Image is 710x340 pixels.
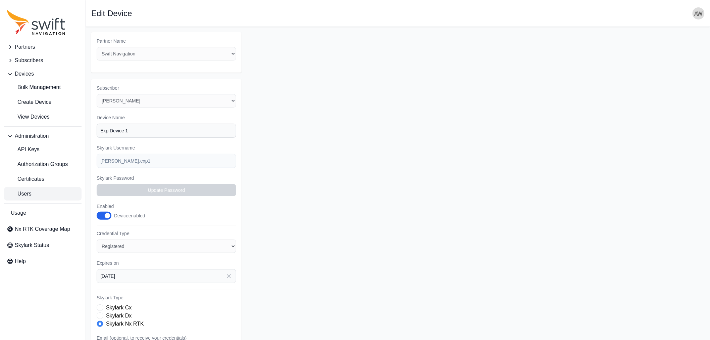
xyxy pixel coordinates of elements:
button: Subscribers [4,54,82,67]
span: Usage [11,209,26,217]
span: Bulk Management [7,83,61,91]
label: Skylark Username [97,144,236,151]
div: Skylark Type [97,304,236,328]
span: Help [15,257,26,265]
select: Partner Name [97,47,236,60]
span: Administration [15,132,49,140]
label: Skylark Type [97,294,236,301]
a: Usage [4,206,82,220]
button: Update Password [97,184,236,196]
span: Certificates [7,175,44,183]
label: Skylark Cx [106,304,132,312]
a: Authorization Groups [4,158,82,171]
span: API Keys [7,145,40,154]
input: example-user [97,154,236,168]
button: Partners [4,40,82,54]
label: Credential Type [97,230,236,237]
span: Nx RTK Coverage Map [15,225,70,233]
label: Enabled [97,203,152,210]
label: Partner Name [97,38,236,44]
input: YYYY-MM-DD [97,269,236,283]
span: Devices [15,70,34,78]
a: Create Device [4,95,82,109]
span: Authorization Groups [7,160,68,168]
a: View Devices [4,110,82,124]
label: Device Name [97,114,236,121]
select: Subscriber [97,94,236,108]
a: Certificates [4,172,82,186]
label: Skylark Password [97,175,236,181]
span: Users [7,190,32,198]
h1: Edit Device [91,9,132,17]
a: Bulk Management [4,81,82,94]
span: Subscribers [15,56,43,65]
label: Skylark Nx RTK [106,320,144,328]
label: Subscriber [97,85,236,91]
span: Skylark Status [15,241,49,249]
span: View Devices [7,113,50,121]
label: Skylark Dx [106,312,132,320]
img: user photo [693,7,705,19]
span: Partners [15,43,35,51]
a: Nx RTK Coverage Map [4,222,82,236]
a: Skylark Status [4,239,82,252]
a: Help [4,255,82,268]
label: Expires on [97,260,236,266]
div: Device enabled [114,212,145,219]
a: Users [4,187,82,201]
button: Devices [4,67,82,81]
button: Administration [4,129,82,143]
span: Create Device [7,98,51,106]
a: API Keys [4,143,82,156]
input: Device #01 [97,124,236,138]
